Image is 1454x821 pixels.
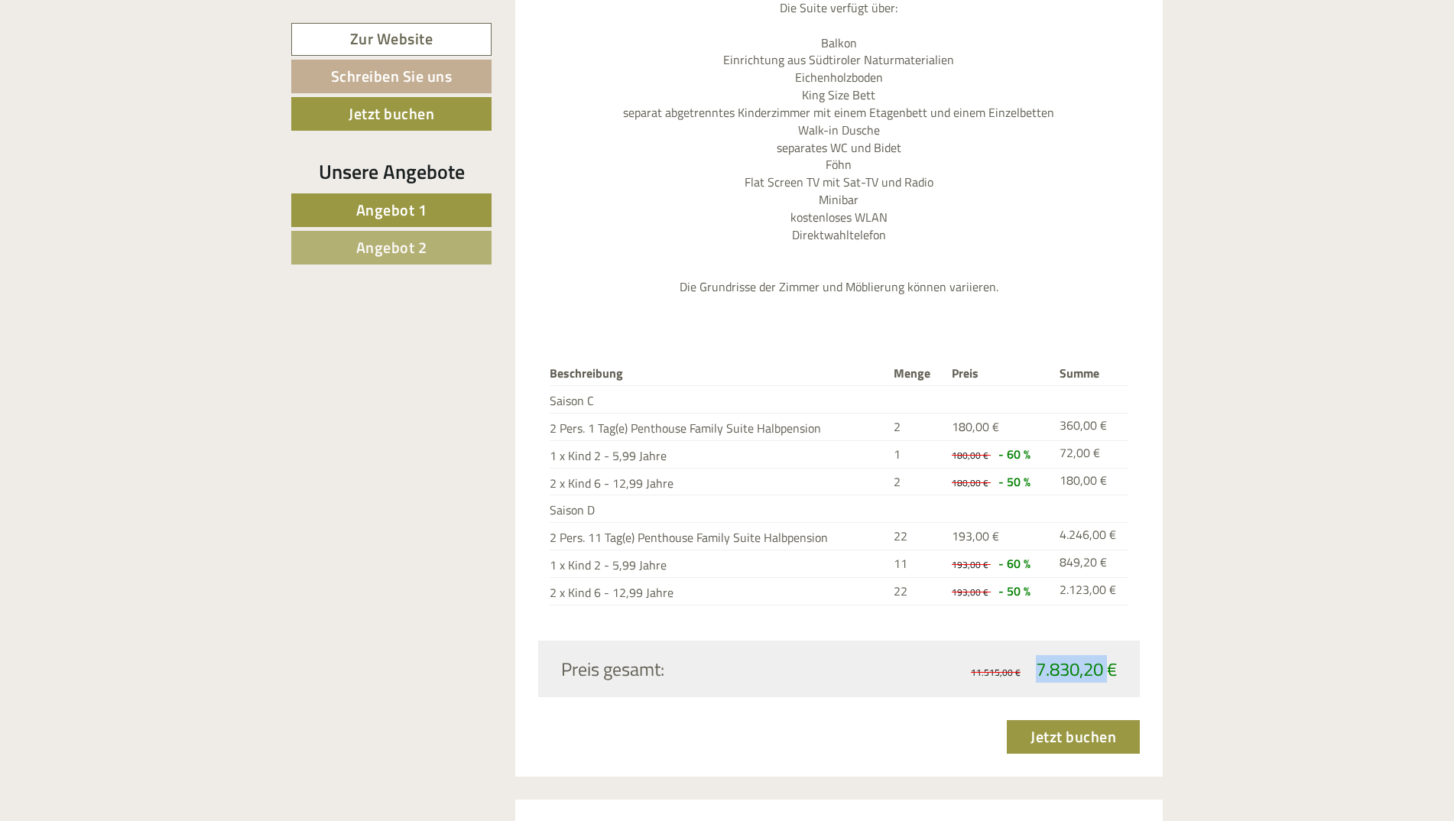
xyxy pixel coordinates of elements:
div: Preis gesamt: [550,656,839,682]
th: Beschreibung [550,362,888,385]
td: 22 [888,577,946,605]
span: - 60 % [998,445,1030,463]
div: Unsere Angebote [291,157,492,186]
td: 1 x Kind 2 - 5,99 Jahre [550,550,888,578]
td: 180,00 € [1053,468,1128,495]
td: 2 [888,413,946,440]
td: Saison D [550,495,888,523]
span: Angebot 1 [356,198,427,222]
span: 7.830,20 € [1036,655,1117,683]
td: 1 x Kind 2 - 5,99 Jahre [550,440,888,468]
th: Menge [888,362,946,385]
td: 1 [888,440,946,468]
td: 360,00 € [1053,413,1128,440]
td: 4.246,00 € [1053,523,1128,550]
span: 180,00 € [952,417,999,436]
span: 180,00 € [952,448,988,462]
div: Hallo Zusammen, vielen lieben Dank für die Angebot. Das hört sich sehr schön und gut an. Kurze Fr... [214,91,591,207]
span: 193,00 € [952,557,988,572]
td: 2 [888,468,946,495]
td: 2.123,00 € [1053,577,1128,605]
span: Angebot 2 [356,235,427,259]
span: 193,00 € [952,527,999,545]
a: Jetzt buchen [1007,720,1140,754]
td: 2 x Kind 6 - 12,99 Jahre [550,468,888,495]
td: 2 x Kind 6 - 12,99 Jahre [550,577,888,605]
a: Jetzt buchen [291,97,492,131]
small: 12:05 [222,194,579,205]
div: Sie [222,94,579,106]
td: 849,20 € [1053,550,1128,578]
span: 193,00 € [952,585,988,599]
th: Preis [946,362,1054,385]
div: Mittwoch [262,11,340,37]
div: Guten Tag, wie können wir Ihnen helfen? [11,41,244,88]
div: [GEOGRAPHIC_DATA] [23,44,236,57]
td: 2 Pers. 1 Tag(e) Penthouse Family Suite Halbpension [550,413,888,440]
td: 22 [888,523,946,550]
a: Schreiben Sie uns [291,60,492,93]
span: 180,00 € [952,475,988,490]
span: - 60 % [998,554,1030,573]
span: - 50 % [998,582,1030,600]
th: Summe [1053,362,1128,385]
a: Zur Website [291,23,492,56]
td: 2 Pers. 11 Tag(e) Penthouse Family Suite Halbpension [550,523,888,550]
td: 72,00 € [1053,440,1128,468]
small: 12:01 [23,74,236,85]
span: - 50 % [998,472,1030,491]
button: Senden [504,396,602,430]
td: Saison C [550,386,888,414]
td: 11 [888,550,946,578]
span: 11.515,00 € [971,665,1021,680]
